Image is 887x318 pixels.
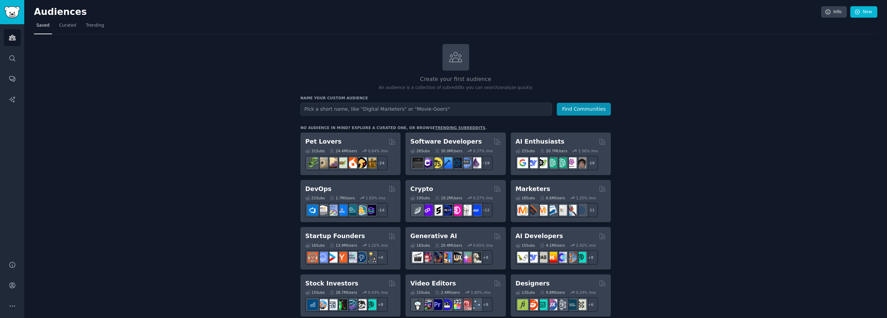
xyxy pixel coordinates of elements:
[84,20,106,34] a: Trending
[546,205,557,216] img: Emailmarketing
[317,299,328,310] img: ValueInvesting
[583,297,598,312] div: + 6
[473,243,493,248] div: 0.65 % /mo
[516,137,564,146] h2: AI Enthusiasts
[432,157,442,168] img: learnjavascript
[346,252,357,263] img: indiehackers
[471,299,481,310] img: postproduction
[432,205,442,216] img: ethstaker
[432,299,442,310] img: premiere
[327,157,337,168] img: leopardgeckos
[336,299,347,310] img: Trading
[346,299,357,310] img: StocksAndTrading
[305,243,325,248] div: 16 Sub s
[307,205,318,216] img: azuredevops
[356,205,367,216] img: aws_cdk
[478,203,493,217] div: + 12
[576,299,586,310] img: UX_Design
[410,232,457,240] h2: Generative AI
[422,157,433,168] img: csharp
[366,205,376,216] img: PlatformEngineers
[300,125,487,130] div: No audience in mind? Explore a curated one, or browse .
[412,299,423,310] img: gopro
[461,157,472,168] img: AskComputerScience
[412,252,423,263] img: aivideo
[540,243,565,248] div: 4.1M Users
[461,205,472,216] img: CryptoNews
[517,252,528,263] img: LangChain
[305,148,325,153] div: 31 Sub s
[373,203,388,217] div: + 14
[451,252,462,263] img: FluxAI
[556,205,567,216] img: googleads
[346,205,357,216] img: platformengineering
[305,137,342,146] h2: Pet Lovers
[300,85,611,91] p: An audience is a collection of subreddits you can search/analyze quickly
[412,157,423,168] img: software
[537,299,547,310] img: UI_Design
[59,22,76,29] span: Curated
[307,252,318,263] img: EntrepreneurRideAlong
[461,252,472,263] img: starryai
[516,185,550,193] h2: Marketers
[451,205,462,216] img: defiblockchain
[330,290,357,295] div: 28.7M Users
[305,232,365,240] h2: Startup Founders
[410,290,430,295] div: 15 Sub s
[516,232,563,240] h2: AI Developers
[317,205,328,216] img: AWS_Certified_Experts
[527,205,538,216] img: bigseo
[305,279,358,288] h2: Stock Investors
[422,252,433,263] img: dalle2
[583,156,598,170] div: + 18
[546,299,557,310] img: UXDesign
[461,299,472,310] img: Youtubevideo
[517,157,528,168] img: GoogleGeminiAI
[34,20,52,34] a: Saved
[583,203,598,217] div: + 11
[478,297,493,312] div: + 8
[516,290,535,295] div: 13 Sub s
[576,157,586,168] img: ArtificalIntelligence
[471,290,491,295] div: 1.60 % /mo
[516,279,550,288] h2: Designers
[57,20,79,34] a: Curated
[336,157,347,168] img: turtle
[368,243,388,248] div: 1.22 % /mo
[327,252,337,263] img: startup
[34,7,821,18] h2: Audiences
[368,148,388,153] div: 0.64 % /mo
[307,299,318,310] img: dividends
[537,157,547,168] img: AItoolsCatalog
[410,148,430,153] div: 26 Sub s
[441,252,452,263] img: sdforall
[576,252,586,263] img: AIDevelopersSociety
[471,157,481,168] img: elixir
[441,205,452,216] img: web3
[410,185,433,193] h2: Crypto
[435,148,462,153] div: 30.0M Users
[86,22,104,29] span: Trending
[432,252,442,263] img: deepdream
[300,75,611,84] h2: Create your first audience
[330,196,355,200] div: 1.7M Users
[556,252,567,263] img: OpenSourceAI
[356,157,367,168] img: PetAdvice
[527,157,538,168] img: DeepSeek
[540,196,565,200] div: 6.6M Users
[821,6,847,18] a: Info
[327,205,337,216] img: Docker_DevOps
[566,252,577,263] img: llmops
[576,205,586,216] img: OnlineMarketing
[435,196,462,200] div: 19.2M Users
[368,290,388,295] div: 0.43 % /mo
[473,196,493,200] div: 0.27 % /mo
[537,252,547,263] img: Rag
[330,243,357,248] div: 13.9M Users
[305,185,332,193] h2: DevOps
[540,290,565,295] div: 9.8M Users
[566,299,577,310] img: learndesign
[527,252,538,263] img: DeepSeek
[336,205,347,216] img: DevOpsLinks
[556,157,567,168] img: chatgpt_prompts_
